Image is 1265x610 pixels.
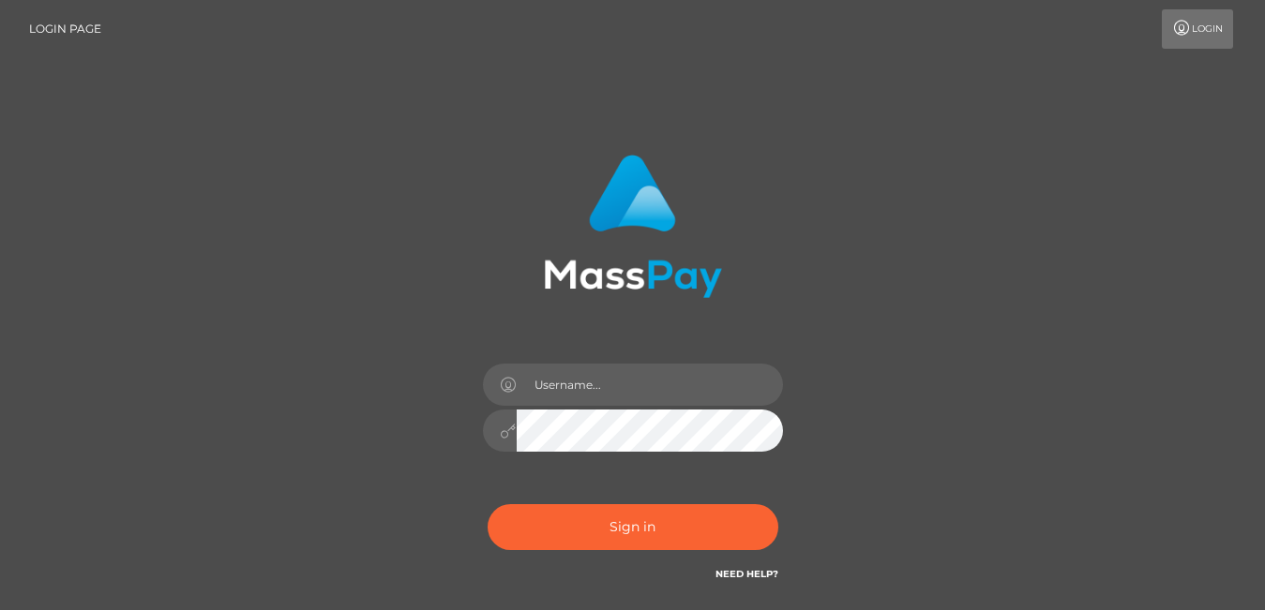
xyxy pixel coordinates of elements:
button: Sign in [488,504,778,550]
a: Login [1162,9,1233,49]
img: MassPay Login [544,155,722,298]
input: Username... [517,364,783,406]
a: Need Help? [715,568,778,580]
a: Login Page [29,9,101,49]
